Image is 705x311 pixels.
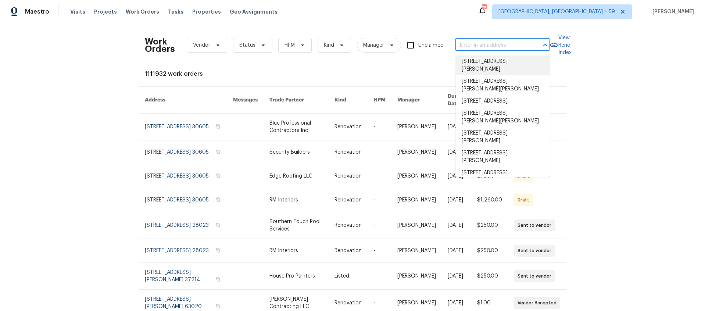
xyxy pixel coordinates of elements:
th: Kind [329,87,368,114]
button: Copy Address [215,276,221,283]
td: Renovation [329,164,368,188]
button: Close [540,40,550,50]
td: Renovation [329,114,368,140]
td: RM Interiors [264,239,328,263]
td: - [368,164,391,188]
td: - [368,140,391,164]
input: Enter in an address [455,40,529,51]
a: View Reno Index [550,34,572,56]
li: [STREET_ADDRESS] [456,95,550,107]
td: [PERSON_NAME] [391,140,442,164]
td: [PERSON_NAME] [391,263,442,290]
span: Geo Assignments [230,8,278,15]
td: [PERSON_NAME] [391,114,442,140]
span: Vendor [193,42,210,49]
span: Kind [324,42,334,49]
td: Renovation [329,239,368,263]
li: [STREET_ADDRESS][PERSON_NAME] [456,147,550,167]
td: - [368,239,391,263]
td: Listed [329,263,368,290]
span: Status [239,42,255,49]
td: Edge Roofing LLC [264,164,328,188]
td: - [368,212,391,239]
td: Renovation [329,212,368,239]
div: 784 [482,4,487,12]
td: Renovation [329,140,368,164]
td: [PERSON_NAME] [391,239,442,263]
td: Blue Professional Contractors Inc [264,114,328,140]
h2: Work Orders [145,38,175,53]
td: - [368,114,391,140]
td: Security Builders [264,140,328,164]
button: Copy Address [215,247,221,254]
td: [PERSON_NAME] [391,212,442,239]
th: Due Date [442,87,471,114]
span: Maestro [25,8,49,15]
span: Tasks [168,9,183,14]
td: - [368,263,391,290]
span: [GEOGRAPHIC_DATA], [GEOGRAPHIC_DATA] + 59 [498,8,615,15]
td: Southern Touch Pool Services [264,212,328,239]
td: [PERSON_NAME] [391,164,442,188]
button: Copy Address [215,303,221,310]
td: [PERSON_NAME] [391,188,442,212]
th: HPM [368,87,391,114]
span: Manager [363,42,384,49]
li: [STREET_ADDRESS][PERSON_NAME] [456,127,550,147]
button: Copy Address [215,172,221,179]
span: Unclaimed [418,42,444,49]
td: - [368,188,391,212]
td: House Pro Painters [264,263,328,290]
th: Trade Partner [264,87,328,114]
th: Manager [391,87,442,114]
td: RM Interiors [264,188,328,212]
span: Work Orders [126,8,159,15]
li: [STREET_ADDRESS][PERSON_NAME][PERSON_NAME] [456,107,550,127]
th: Address [139,87,227,114]
li: [STREET_ADDRESS][PERSON_NAME] [456,56,550,75]
div: 1111932 work orders [145,70,560,78]
button: Copy Address [215,123,221,130]
span: [PERSON_NAME] [649,8,694,15]
span: HPM [284,42,295,49]
li: [STREET_ADDRESS][PERSON_NAME] [456,167,550,187]
button: Copy Address [215,149,221,155]
button: Copy Address [215,222,221,228]
button: Copy Address [215,196,221,203]
span: Visits [70,8,85,15]
td: Renovation [329,188,368,212]
span: Properties [192,8,221,15]
li: [STREET_ADDRESS][PERSON_NAME][PERSON_NAME] [456,75,550,95]
span: Projects [94,8,117,15]
th: Messages [227,87,264,114]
